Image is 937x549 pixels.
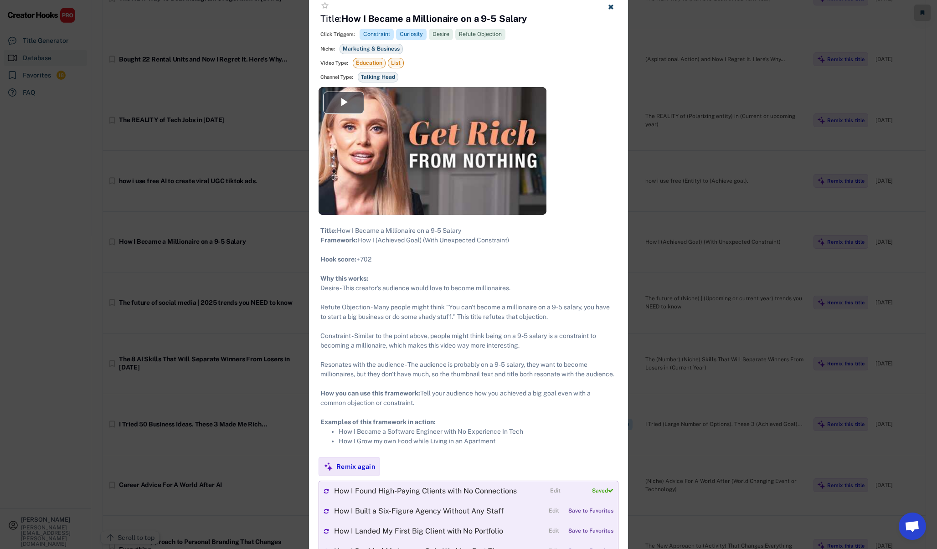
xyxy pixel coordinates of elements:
[400,31,423,38] div: Curiosity
[550,488,561,494] div: Edit
[320,418,436,426] strong: Examples of this framework in action:
[568,528,613,534] div: Save to Favorites
[339,436,617,446] li: How I Grow my own Food while Living in an Apartment
[363,31,390,38] div: Constraint
[358,72,398,82] div: Talking Head
[320,31,355,38] div: Click Triggers:
[320,236,357,244] strong: Framework:
[568,508,613,514] div: Save to Favorites
[353,58,386,68] div: Education
[320,226,617,446] div: How I Became a Millionaire on a 9-5 Salary How I (Achieved Goal) (With Unexpected Constraint) ​ +...
[320,74,353,81] div: Channel Type:
[336,462,375,471] div: Remix again
[320,227,337,234] strong: Title:
[324,462,333,472] img: MagicMajor%20%28Purple%29.svg
[320,390,420,397] strong: How you can use this framework:
[899,513,926,540] a: Open chat
[355,256,356,263] strong: :
[320,12,527,25] h4: Title:
[341,13,527,24] strong: How I Became a Millionaire on a 9-5 Salary
[320,275,368,282] strong: Why this works:
[339,427,617,436] li: How I Became a Software Engineer with No Experience In Tech
[320,256,355,263] strong: Hook score
[319,87,546,215] div: Video Player
[320,1,329,10] button: star_border
[340,44,403,54] div: Marketing & Business
[432,31,449,38] div: Desire
[570,488,613,494] div: Saved
[459,31,502,38] div: Refute Objection
[549,508,559,514] div: Edit
[549,528,559,534] div: Edit
[320,60,348,67] div: Video Type:
[334,487,546,495] div: How I Found High-Paying Clients with No Connections
[388,58,404,68] div: List
[320,46,335,52] div: Niche:
[334,508,544,515] div: How I Built a Six-Figure Agency Without Any Staff
[334,528,544,535] div: How I Landed My First Big Client with No Portfolio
